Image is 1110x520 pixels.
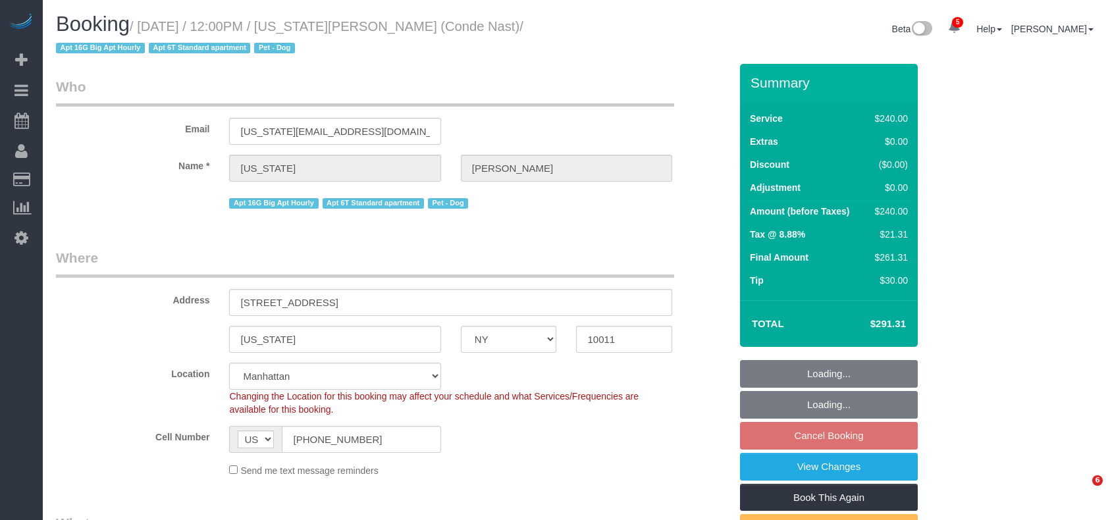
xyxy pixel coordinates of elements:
span: / [56,19,523,56]
div: $30.00 [870,274,908,287]
span: Booking [56,13,130,36]
label: Tip [750,274,764,287]
label: Discount [750,158,789,171]
a: Book This Again [740,484,918,511]
div: $261.31 [870,251,908,264]
span: Apt 16G Big Apt Hourly [229,198,318,209]
legend: Who [56,77,674,107]
img: Automaid Logo [8,13,34,32]
img: New interface [911,21,932,38]
label: Tax @ 8.88% [750,228,805,241]
input: Zip Code [576,326,672,353]
input: Cell Number [282,426,440,453]
h3: Summary [751,75,911,90]
label: Amount (before Taxes) [750,205,849,218]
a: Beta [892,24,933,34]
a: View Changes [740,453,918,481]
span: Apt 16G Big Apt Hourly [56,43,145,53]
label: Address [46,289,219,307]
div: $240.00 [870,205,908,218]
input: Email [229,118,440,145]
h4: $291.31 [831,319,906,330]
span: Pet - Dog [428,198,468,209]
span: Apt 6T Standard apartment [149,43,250,53]
label: Final Amount [750,251,808,264]
input: Last Name [461,155,672,182]
a: [PERSON_NAME] [1011,24,1094,34]
label: Extras [750,135,778,148]
input: City [229,326,440,353]
div: $0.00 [870,135,908,148]
span: 6 [1092,475,1103,486]
div: $21.31 [870,228,908,241]
small: / [DATE] / 12:00PM / [US_STATE][PERSON_NAME] (Conde Nast) [56,19,523,56]
iframe: Intercom live chat [1065,475,1097,507]
label: Service [750,112,783,125]
strong: Total [752,318,784,329]
label: Name * [46,155,219,172]
legend: Where [56,248,674,278]
span: 5 [952,17,963,28]
span: Apt 6T Standard apartment [323,198,424,209]
label: Location [46,363,219,380]
a: 5 [941,13,967,42]
span: Changing the Location for this booking may affect your schedule and what Services/Frequencies are... [229,391,639,415]
div: $0.00 [870,181,908,194]
span: Send me text message reminders [240,465,378,476]
a: Help [976,24,1002,34]
input: First Name [229,155,440,182]
label: Adjustment [750,181,801,194]
label: Cell Number [46,426,219,444]
label: Email [46,118,219,136]
div: $240.00 [870,112,908,125]
span: Pet - Dog [254,43,294,53]
div: ($0.00) [870,158,908,171]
